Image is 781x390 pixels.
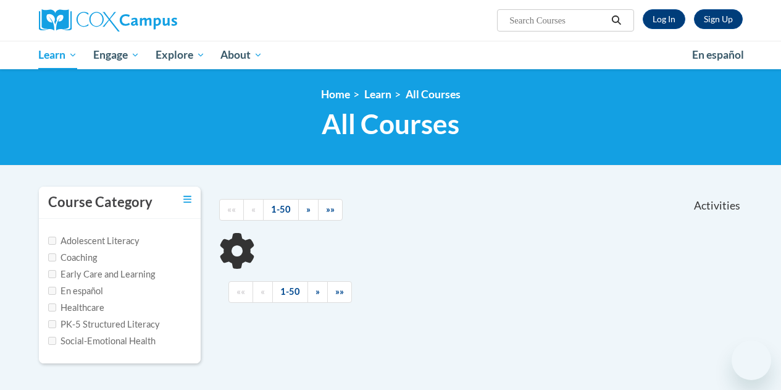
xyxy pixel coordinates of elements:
a: 1-50 [263,199,299,221]
label: Early Care and Learning [48,268,155,281]
a: En español [684,42,752,68]
label: En español [48,284,103,298]
span: »» [335,286,344,297]
label: Healthcare [48,301,104,315]
a: Learn [31,41,86,69]
a: Log In [643,9,685,29]
a: Next [307,281,328,303]
a: Next [298,199,319,221]
label: Adolescent Literacy [48,234,140,248]
input: Checkbox for Options [48,303,56,312]
input: Checkbox for Options [48,270,56,278]
a: 1-50 [272,281,308,303]
input: Checkbox for Options [48,337,56,345]
span: « [261,286,265,297]
span: About [220,48,262,62]
a: Cox Campus [39,9,261,32]
span: Explore [156,48,205,62]
a: All Courses [406,88,461,101]
span: «« [227,204,236,214]
span: Activities [694,199,740,213]
span: Engage [93,48,140,62]
span: En español [692,48,744,61]
input: Checkbox for Options [48,253,56,261]
img: Cox Campus [39,9,177,32]
a: End [318,199,343,221]
a: Begining [219,199,244,221]
span: »» [326,204,335,214]
a: Home [321,88,350,101]
label: Social-Emotional Health [48,334,156,348]
a: Register [694,9,743,29]
span: » [306,204,311,214]
iframe: Button to launch messaging window [732,341,771,380]
a: Previous [243,199,264,221]
span: » [315,286,320,297]
span: All Courses [322,108,459,140]
a: Begining [228,281,253,303]
a: Learn [364,88,391,101]
input: Checkbox for Options [48,237,56,245]
span: «« [236,286,245,297]
div: Main menu [30,41,752,69]
input: Search Courses [508,13,607,28]
h3: Course Category [48,193,152,212]
span: Learn [38,48,77,62]
a: Engage [85,41,148,69]
a: Toggle collapse [183,193,191,206]
a: Explore [148,41,213,69]
input: Checkbox for Options [48,287,56,295]
a: Previous [253,281,273,303]
a: End [327,281,352,303]
button: Search [607,13,625,28]
label: Coaching [48,251,97,265]
input: Checkbox for Options [48,320,56,328]
label: PK-5 Structured Literacy [48,318,160,331]
a: About [212,41,270,69]
span: « [251,204,256,214]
